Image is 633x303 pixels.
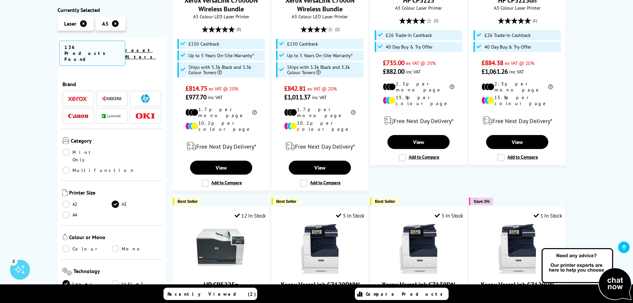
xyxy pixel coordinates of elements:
[68,94,88,103] a: Xerox
[481,81,553,93] li: 2.3p per mono page
[481,94,553,106] li: 13.8p per colour page
[112,245,161,252] a: Mono
[196,268,246,275] a: HP CP5225n
[394,268,444,275] a: Xerox VersaLink C7130DN
[366,291,446,297] span: Compare Products
[271,198,300,205] button: Best Seller
[276,199,296,204] span: Best Seller
[435,212,463,219] div: 5 In Stock
[190,161,252,175] a: View
[394,224,444,274] img: Xerox VersaLink C7130DN
[69,189,161,197] span: Printer Size
[62,234,67,240] img: Colour or Mono
[62,201,112,208] a: A2
[335,23,340,36] span: (2)
[484,33,531,38] span: £26 Trade-in Cashback
[434,14,438,27] span: (2)
[383,94,454,106] li: 13.8p per colour page
[112,280,161,287] a: Inkjet
[185,120,257,132] li: 10.2p per colour page
[289,161,351,175] a: View
[370,198,398,205] button: Best Seller
[62,211,112,219] a: A4
[509,69,524,75] span: inc VAT
[284,120,356,132] li: 10.2p per colour page
[492,268,542,275] a: Xerox VersaLink C7120DN (Box Opened)
[62,268,72,275] img: Technology
[284,106,356,118] li: 1.7p per mono page
[474,199,489,204] span: Save 3%
[484,44,531,50] span: 40 Day Buy & Try Offer
[112,201,161,208] a: A3
[312,94,327,100] span: inc VAT
[505,60,534,66] span: ex VAT @ 20%
[102,94,122,103] a: Kyocera
[68,114,88,118] img: Canon
[62,245,112,252] a: Colour
[497,154,538,161] label: Add to Compare
[68,112,88,120] a: Canon
[374,111,463,130] div: modal_delivery
[102,112,122,120] a: Lexmark
[57,7,166,13] div: Currently Selected
[135,94,155,103] a: HP
[71,137,161,145] span: Category
[287,53,353,58] span: Up to 5 Years On-Site Warranty*
[62,189,67,196] img: Printer Size
[336,212,365,219] div: 5 In Stock
[355,288,449,300] a: Compare Products
[125,47,156,60] a: reset filters
[295,268,345,275] a: Xerox VersaLink C7120DNW
[163,288,257,300] a: Recently Viewed (2)
[73,268,161,277] span: Technology
[204,280,239,289] a: HP CP5225n
[534,212,562,219] div: 1 In Stock
[275,13,365,20] span: A3 Colour LED Laser Printer
[406,60,436,66] span: ex VAT @ 20%
[275,137,365,156] div: modal_delivery
[383,59,404,67] span: £735.00
[280,280,360,289] a: Xerox VersaLink C7120DNW
[486,135,548,149] a: View
[62,280,112,287] a: Laser
[173,198,201,205] button: Best Seller
[307,85,337,92] span: ex VAT @ 20%
[64,20,76,27] span: Laser
[185,84,207,93] span: £814.75
[102,20,108,27] span: A3
[177,199,198,204] span: Best Seller
[533,14,537,27] span: (1)
[481,59,503,67] span: £884.38
[284,93,310,101] span: £1,011.37
[185,93,206,101] span: £977.70
[59,41,126,66] span: 136 Products Found
[167,291,256,297] span: Recently Viewed (2)
[62,137,69,144] img: Category
[300,180,341,187] label: Add to Compare
[102,96,122,101] img: Kyocera
[469,198,493,205] button: Save 3%
[480,280,554,298] a: Xerox VersaLink C7120DN (Box Opened)
[62,149,112,163] a: Print Only
[237,23,241,36] span: (3)
[383,81,454,93] li: 2.3p per mono page
[382,280,455,289] a: Xerox VersaLink C7130DN
[201,180,242,187] label: Add to Compare
[188,65,264,75] span: Ships with 5.3k Black and 3.3k Colour Toners
[62,81,161,87] span: Brand
[473,5,562,11] span: A3 Colour Laser Printer
[176,13,266,20] span: A3 Colour LED Laser Printer
[406,69,421,75] span: inc VAT
[68,96,88,101] img: Xerox
[185,106,257,118] li: 1.7p per mono page
[10,257,17,265] div: 2
[287,41,318,47] span: £150 Cashback
[383,67,404,76] span: £882.00
[208,94,223,100] span: inc VAT
[287,65,362,75] span: Ships with 5.3k Black and 3.3k Colour Toners
[135,113,155,119] img: OKI
[492,224,542,274] img: Xerox VersaLink C7120DN (Box Opened)
[386,33,432,38] span: £26 Trade-in Cashback
[188,41,219,47] span: £150 Cashback
[284,84,306,93] span: £842.81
